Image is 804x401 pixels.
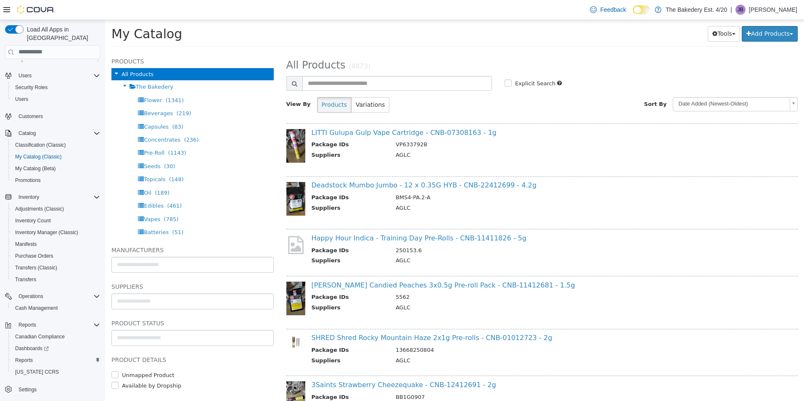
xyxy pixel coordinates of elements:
span: Inventory [15,192,100,202]
span: The Bakedery [31,63,69,70]
span: Settings [19,386,37,393]
span: Security Roles [12,82,100,92]
th: Suppliers [206,131,284,141]
a: Reports [12,355,36,365]
span: Classification (Classic) [15,142,66,148]
span: Washington CCRS [12,367,100,377]
h5: Product Status [6,298,169,308]
span: (1143) [63,129,81,136]
a: Purchase Orders [12,251,57,261]
span: All Products [16,51,48,57]
th: Package IDs [206,226,284,237]
td: BMS4-PA.2-A [284,173,674,184]
span: Operations [15,291,100,301]
span: Reports [12,355,100,365]
a: Happy Hour Indica - Training Day Pre-Rolls - CNB-11411826 - 5g [206,214,421,222]
span: Promotions [15,177,41,184]
img: 150 [181,162,200,195]
a: Settings [15,385,40,395]
button: Operations [2,290,103,302]
th: Suppliers [206,283,284,294]
a: My Catalog (Classic) [12,152,65,162]
span: Transfers [12,274,100,285]
td: AGLC [284,236,674,247]
span: (83) [67,103,78,110]
a: Customers [15,111,46,121]
label: Available by Dropship [15,361,76,370]
a: [US_STATE] CCRS [12,367,62,377]
span: Inventory Count [15,217,51,224]
button: Security Roles [8,82,103,93]
a: Deadstock Mumbo Jumbo - 12 x 0.35G HYB - CNB-22412699 - 4.2g [206,161,431,169]
span: Capsules [39,103,63,110]
span: Oil [39,169,46,176]
h5: Manufacturers [6,225,169,235]
span: (1341) [61,77,79,83]
button: Adjustments (Classic) [8,203,103,215]
button: Catalog [15,128,39,138]
img: 150 [181,109,200,142]
span: Edibles [39,182,58,189]
span: Catalog [15,128,100,138]
span: Inventory Manager (Classic) [15,229,78,236]
span: Customers [19,113,43,120]
a: Transfers (Classic) [12,263,61,273]
button: Tools [603,6,635,21]
small: (4873) [243,42,265,50]
img: 150 [181,361,200,395]
span: (461) [62,182,77,189]
button: Purchase Orders [8,250,103,262]
span: All Products [181,39,241,51]
span: Inventory Manager (Classic) [12,227,100,237]
span: Manifests [12,239,100,249]
h5: Products [6,36,169,46]
a: Users [12,94,32,104]
span: Operations [19,293,43,300]
span: JB [738,5,743,15]
th: Suppliers [206,184,284,194]
button: Users [15,71,35,81]
span: My Catalog (Classic) [15,153,62,160]
button: Canadian Compliance [8,331,103,343]
a: Date Added (Newest-Oldest) [568,77,693,91]
span: Catalog [19,130,36,137]
button: Users [8,93,103,105]
label: Unmapped Product [15,351,69,359]
span: (219) [71,90,86,96]
span: Manifests [15,241,37,248]
span: Beverages [39,90,68,96]
span: Users [15,71,100,81]
span: Cash Management [12,303,100,313]
img: Cova [17,5,55,14]
th: Package IDs [206,273,284,283]
span: [US_STATE] CCRS [15,369,59,375]
span: Concentrates [39,116,75,123]
button: Reports [15,320,40,330]
span: My Catalog [6,6,77,21]
p: [PERSON_NAME] [749,5,797,15]
label: Explicit Search [408,59,450,68]
span: Users [19,72,32,79]
a: SHRED Shred Rocky Mountain Haze 2x1g Pre-rolls - CNB-01012723 - 2g [206,314,447,322]
span: Purchase Orders [12,251,100,261]
a: LITTI Gulupa Gulp Vape Cartridge - CNB-07308163 - 1g [206,108,391,116]
span: Inventory Count [12,216,100,226]
span: My Catalog (Beta) [15,165,56,172]
span: Reports [15,357,33,364]
button: [US_STATE] CCRS [8,366,103,378]
a: Canadian Compliance [12,332,68,342]
input: Dark Mode [633,5,651,14]
span: (30) [59,143,70,149]
span: Seeds [39,143,55,149]
span: Topicals [39,156,60,162]
a: Dashboards [8,343,103,354]
span: Transfers [15,276,36,283]
span: (785) [59,196,74,202]
button: Users [2,70,103,82]
span: (51) [67,209,79,215]
td: VP633792B [284,120,674,131]
span: Settings [15,384,100,394]
img: missing-image.png [181,214,200,235]
span: (148) [64,156,79,162]
span: Flower [39,77,57,83]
